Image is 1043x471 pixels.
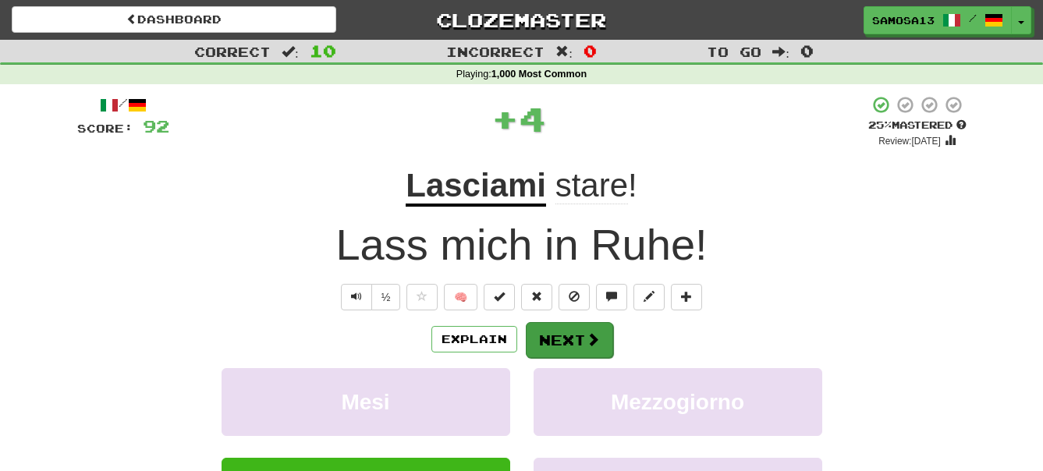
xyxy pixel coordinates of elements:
[878,136,941,147] small: Review: [DATE]
[77,95,169,115] div: /
[584,41,597,60] span: 0
[611,390,744,414] span: Mezzogiorno
[341,390,389,414] span: Mesi
[491,69,587,80] strong: 1,000 Most Common
[431,326,517,352] button: Explain
[864,6,1012,34] a: samosa13 /
[800,41,814,60] span: 0
[969,12,977,23] span: /
[559,284,590,310] button: Ignore sentence (alt+i)
[282,45,299,58] span: :
[872,13,935,27] span: samosa13
[526,322,613,358] button: Next
[338,284,401,310] div: Text-to-speech controls
[406,167,546,207] u: Lasciami
[77,122,133,135] span: Score:
[194,44,271,59] span: Correct
[633,284,665,310] button: Edit sentence (alt+d)
[772,45,789,58] span: :
[222,368,510,436] button: Mesi
[143,116,169,136] span: 92
[707,44,761,59] span: To go
[521,284,552,310] button: Reset to 0% Mastered (alt+r)
[546,167,637,204] span: !
[596,284,627,310] button: Discuss sentence (alt+u)
[77,214,967,276] div: Lass mich in Ruhe!
[671,284,702,310] button: Add to collection (alt+a)
[341,284,372,310] button: Play sentence audio (ctl+space)
[310,41,336,60] span: 10
[444,284,477,310] button: 🧠
[534,368,822,436] button: Mezzogiorno
[868,119,892,131] span: 25 %
[555,167,628,204] span: stare
[519,99,546,138] span: 4
[360,6,684,34] a: Clozemaster
[491,95,519,142] span: +
[406,284,438,310] button: Favorite sentence (alt+f)
[12,6,336,33] a: Dashboard
[555,45,573,58] span: :
[371,284,401,310] button: ½
[868,119,967,133] div: Mastered
[484,284,515,310] button: Set this sentence to 100% Mastered (alt+m)
[446,44,545,59] span: Incorrect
